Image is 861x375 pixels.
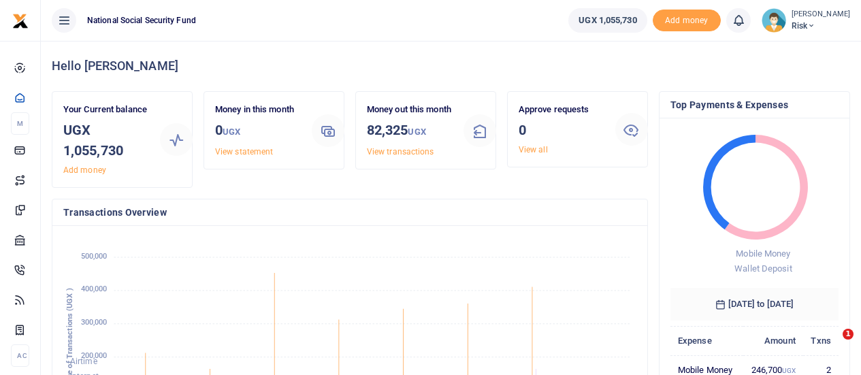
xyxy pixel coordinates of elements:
[792,20,850,32] span: Risk
[782,367,795,374] small: UGX
[12,13,29,29] img: logo-small
[408,127,425,137] small: UGX
[762,8,850,33] a: profile-user [PERSON_NAME] Risk
[81,319,108,327] tspan: 300,000
[653,14,721,25] a: Add money
[563,8,652,33] li: Wallet ballance
[215,103,301,117] p: Money in this month
[223,127,240,137] small: UGX
[743,326,803,355] th: Amount
[734,263,792,274] span: Wallet Deposit
[653,10,721,32] span: Add money
[653,10,721,32] li: Toup your wallet
[215,147,273,157] a: View statement
[762,8,786,33] img: profile-user
[367,147,434,157] a: View transactions
[519,120,604,140] h3: 0
[81,285,108,294] tspan: 400,000
[12,15,29,25] a: logo-small logo-large logo-large
[568,8,647,33] a: UGX 1,055,730
[803,326,839,355] th: Txns
[11,112,29,135] li: M
[670,288,839,321] h6: [DATE] to [DATE]
[367,103,453,117] p: Money out this month
[11,344,29,367] li: Ac
[792,9,850,20] small: [PERSON_NAME]
[367,120,453,142] h3: 82,325
[670,326,743,355] th: Expense
[579,14,636,27] span: UGX 1,055,730
[52,59,850,74] h4: Hello [PERSON_NAME]
[736,248,790,259] span: Mobile Money
[70,357,97,366] span: Airtime
[815,329,847,361] iframe: Intercom live chat
[63,120,149,161] h3: UGX 1,055,730
[81,351,108,360] tspan: 200,000
[63,205,636,220] h4: Transactions Overview
[82,14,201,27] span: National Social Security Fund
[519,145,548,154] a: View all
[843,329,854,340] span: 1
[215,120,301,142] h3: 0
[63,165,106,175] a: Add money
[670,97,839,112] h4: Top Payments & Expenses
[519,103,604,117] p: Approve requests
[63,103,149,117] p: Your Current balance
[81,252,108,261] tspan: 500,000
